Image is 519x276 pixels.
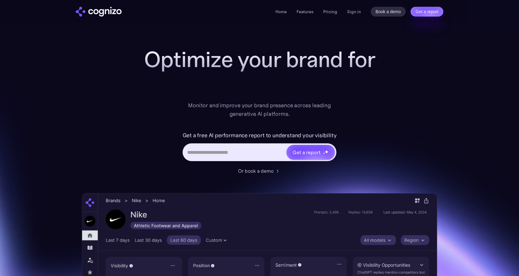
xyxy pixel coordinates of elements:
[286,144,335,160] a: Get a reportstarstarstar
[137,47,382,72] h1: Optimize your brand for
[411,7,443,17] a: Get a report
[293,149,320,156] div: Get a report
[238,167,281,175] a: Or book a demo
[323,150,324,151] img: star
[275,9,287,14] a: Home
[183,130,337,140] label: Get a free AI performance report to understand your visibility
[76,7,122,17] a: home
[347,8,361,15] a: Sign in
[324,150,328,154] img: star
[238,167,274,175] div: Or book a demo
[323,152,325,154] img: star
[183,130,337,164] form: Hero URL Input Form
[297,9,313,14] a: Features
[323,9,337,14] a: Pricing
[371,7,406,17] a: Book a demo
[76,7,122,17] img: cognizo logo
[184,101,335,118] div: Monitor and improve your brand presence across leading generative AI platforms.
